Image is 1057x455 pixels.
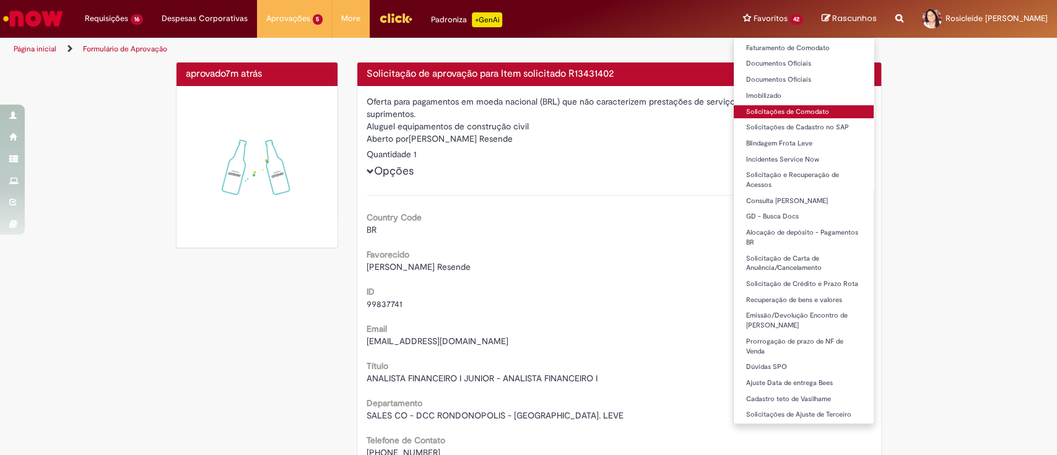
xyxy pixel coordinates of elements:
[832,12,877,24] span: Rascunhos
[734,392,874,406] a: Cadastro teto de Vasilhame
[734,309,874,332] a: Emissão/Devolução Encontro de [PERSON_NAME]
[734,57,874,71] a: Documentos Oficiais
[85,12,128,25] span: Requisições
[734,153,874,167] a: Incidentes Service Now
[734,252,874,275] a: Solicitação de Carta de Anuência/Cancelamento
[367,148,872,160] div: Quantidade 1
[472,12,502,27] p: +GenAi
[367,410,624,421] span: SALES CO - DCC RONDONOPOLIS - [GEOGRAPHIC_DATA]. LEVE
[734,168,874,191] a: Solicitação e Recuperação de Acessos
[367,336,508,347] span: [EMAIL_ADDRESS][DOMAIN_NAME]
[313,14,323,25] span: 5
[753,12,787,25] span: Favoritos
[734,376,874,390] a: Ajuste Data de entrega Bees
[734,277,874,291] a: Solicitação de Crédito e Prazo Rota
[225,67,262,80] span: 7m atrás
[367,435,445,446] b: Telefone de Contato
[367,69,872,80] h4: Solicitação de aprovação para Item solicitado R13431402
[367,120,872,132] div: Aluguel equipamentos de construção civil
[367,132,409,145] label: Aberto por
[789,14,803,25] span: 42
[734,293,874,307] a: Recuperação de bens e valores
[734,73,874,87] a: Documentos Oficiais
[225,67,262,80] time: 28/08/2025 09:18:23
[367,298,402,310] span: 99837741
[367,373,598,384] span: ANALISTA FINANCEIRO I JUNIOR - ANALISTA FINANCEIRO I
[367,132,872,148] div: [PERSON_NAME] Resende
[733,37,874,424] ul: Favoritos
[367,249,409,260] b: Favorecido
[367,224,376,235] span: BR
[734,121,874,134] a: Solicitações de Cadastro no SAP
[367,360,388,371] b: Título
[367,286,375,297] b: ID
[379,9,412,27] img: click_logo_yellow_360x200.png
[14,44,56,54] a: Página inicial
[734,408,874,422] a: Solicitações de Ajuste de Terceiro
[734,226,874,249] a: Alocação de depósito - Pagamentos BR
[83,44,167,54] a: Formulário de Aprovação
[9,38,695,61] ul: Trilhas de página
[367,261,471,272] span: [PERSON_NAME] Resende
[266,12,310,25] span: Aprovações
[734,335,874,358] a: Prorrogação de prazo de NF de Venda
[131,14,143,25] span: 16
[734,89,874,103] a: Imobilizado
[367,323,387,334] b: Email
[946,13,1048,24] span: Rosicleide [PERSON_NAME]
[162,12,248,25] span: Despesas Corporativas
[734,105,874,119] a: Solicitações de Comodato
[431,12,502,27] div: Padroniza
[186,95,329,238] img: sucesso_1.gif
[734,360,874,374] a: Dúvidas SPO
[186,69,329,80] h4: aprovado
[734,41,874,55] a: Faturamento de Comodato
[367,212,422,223] b: Country Code
[1,6,65,31] img: ServiceNow
[367,95,872,120] div: Oferta para pagamentos em moeda nacional (BRL) que não caracterizem prestações de serviço, despes...
[822,13,877,25] a: Rascunhos
[734,194,874,208] a: Consulta [PERSON_NAME]
[367,397,422,409] b: Departamento
[734,137,874,150] a: Blindagem Frota Leve
[341,12,360,25] span: More
[734,210,874,223] a: GD - Busca Docs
